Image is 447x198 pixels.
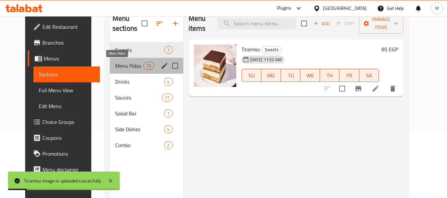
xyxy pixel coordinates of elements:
div: items [164,141,172,149]
a: Branches [28,35,100,51]
a: Full Menu View [33,82,100,98]
span: Sweets [115,46,164,54]
span: Promotions [42,150,95,158]
div: [GEOGRAPHIC_DATA] [323,5,367,12]
span: SA [362,71,376,80]
a: Edit Menu [33,98,100,114]
button: Add [311,19,332,29]
div: Plugins [277,4,291,12]
span: WE [303,71,317,80]
button: SA [359,69,379,82]
span: SU [245,71,259,80]
h2: Menu items [189,14,210,33]
span: Edit Restaurant [42,23,95,31]
span: [DATE] 11:52 AM [247,57,284,63]
button: TH [320,69,339,82]
span: Edit Menu [39,102,95,110]
span: M [435,5,439,12]
span: 4 [164,79,172,85]
button: FR [339,69,359,82]
a: Sections [33,66,100,82]
span: 11 [162,95,172,101]
h6: 85 EGP [381,45,398,54]
span: 4 [164,126,172,133]
span: Full Menu View [39,86,95,94]
a: Edit Restaurant [28,19,100,35]
span: 1 [164,47,172,53]
div: Menu Pidza13edit [110,58,183,74]
span: Coupons [42,134,95,142]
a: Edit menu item [372,85,380,93]
span: Branches [42,39,95,47]
div: items [143,62,154,70]
div: Side Dishes4 [110,121,183,137]
span: Manage items [364,15,398,32]
span: Add [313,20,331,27]
div: Drinks4 [110,74,183,90]
img: Tiramisu [194,45,236,87]
span: TH [323,71,337,80]
span: Sections [39,70,95,78]
span: Tiramisu [242,44,260,54]
span: Sauces [115,94,162,101]
button: Branch-specific-item [350,81,366,97]
input: search [218,18,296,29]
span: Sweets [262,46,281,54]
button: Add section [167,16,183,31]
span: Side Dishes [115,125,164,133]
span: FR [342,71,356,80]
span: Combo [115,141,164,149]
a: Choice Groups [28,114,100,130]
a: Menu disclaimer [28,162,100,178]
span: MO [264,71,278,80]
span: Drinks [115,78,164,86]
span: Select all sections [138,17,152,30]
span: Menus [44,55,95,62]
button: delete [385,81,401,97]
div: Combo2 [110,137,183,153]
span: Select to update [335,82,349,96]
button: SU [242,69,261,82]
span: 13 [144,63,154,69]
button: edit [159,61,169,71]
button: WE [300,69,320,82]
a: Menus [28,51,100,66]
a: Promotions [28,146,100,162]
span: Select section first [332,19,359,29]
div: Sweets1 [110,42,183,58]
div: Sauces11 [110,90,183,105]
div: Tiramisu image is uploaded succesfully [24,177,101,184]
span: 2 [164,142,172,148]
span: Choice Groups [42,118,95,126]
button: MO [261,69,281,82]
span: Sort sections [152,16,167,31]
nav: Menu sections [110,39,183,156]
span: Menu Pidza [115,62,143,70]
button: Manage items [359,13,403,34]
div: items [164,109,172,117]
button: TU [281,69,300,82]
div: items [164,125,172,133]
div: Salad Bar1 [110,105,183,121]
span: Menu disclaimer [42,166,95,174]
div: items [164,78,172,86]
span: Salad Bar [115,109,164,117]
span: 1 [164,110,172,117]
h2: Menu sections [112,14,142,33]
span: TU [284,71,298,80]
span: Select section [297,17,311,30]
a: Coupons [28,130,100,146]
div: items [164,46,172,54]
span: Add item [311,19,332,29]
